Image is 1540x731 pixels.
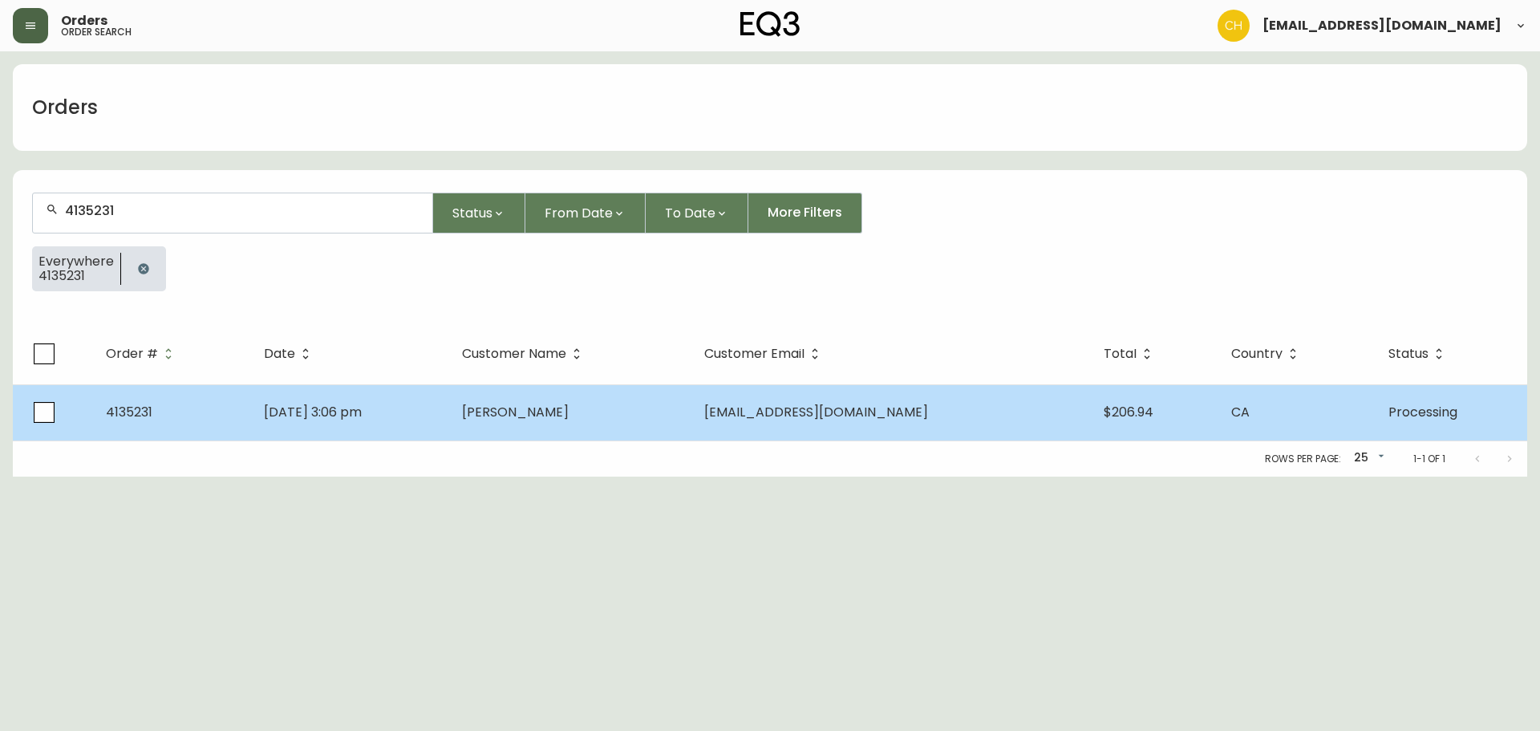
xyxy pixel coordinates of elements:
span: Country [1231,347,1303,361]
span: [EMAIL_ADDRESS][DOMAIN_NAME] [704,403,928,421]
span: Customer Name [462,349,566,359]
p: 1-1 of 1 [1413,452,1445,466]
span: More Filters [768,204,842,221]
h1: Orders [32,94,98,121]
span: Customer Email [704,349,804,359]
span: $206.94 [1104,403,1153,421]
span: [DATE] 3:06 pm [264,403,362,421]
span: Total [1104,347,1157,361]
span: Total [1104,349,1137,359]
button: Status [433,193,525,234]
span: Status [452,203,492,223]
span: [EMAIL_ADDRESS][DOMAIN_NAME] [1262,19,1501,32]
input: Search [65,203,419,218]
span: Customer Email [704,347,825,361]
span: Country [1231,349,1283,359]
span: Everywhere [38,254,114,269]
span: Date [264,347,316,361]
span: Processing [1388,403,1457,421]
span: Date [264,349,295,359]
img: logo [740,11,800,37]
span: [PERSON_NAME] [462,403,569,421]
span: 4135231 [106,403,152,421]
span: 4135231 [38,269,114,283]
button: More Filters [748,193,862,234]
div: 25 [1347,445,1388,472]
span: Status [1388,347,1449,361]
button: From Date [525,193,646,234]
span: Order # [106,349,158,359]
span: Orders [61,14,107,27]
h5: order search [61,27,132,37]
span: To Date [665,203,715,223]
span: Status [1388,349,1429,359]
img: 6288462cea190ebb98a2c2f3c744dd7e [1218,10,1250,42]
button: To Date [646,193,748,234]
p: Rows per page: [1265,452,1341,466]
span: Customer Name [462,347,587,361]
span: Order # [106,347,179,361]
span: CA [1231,403,1250,421]
span: From Date [545,203,613,223]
